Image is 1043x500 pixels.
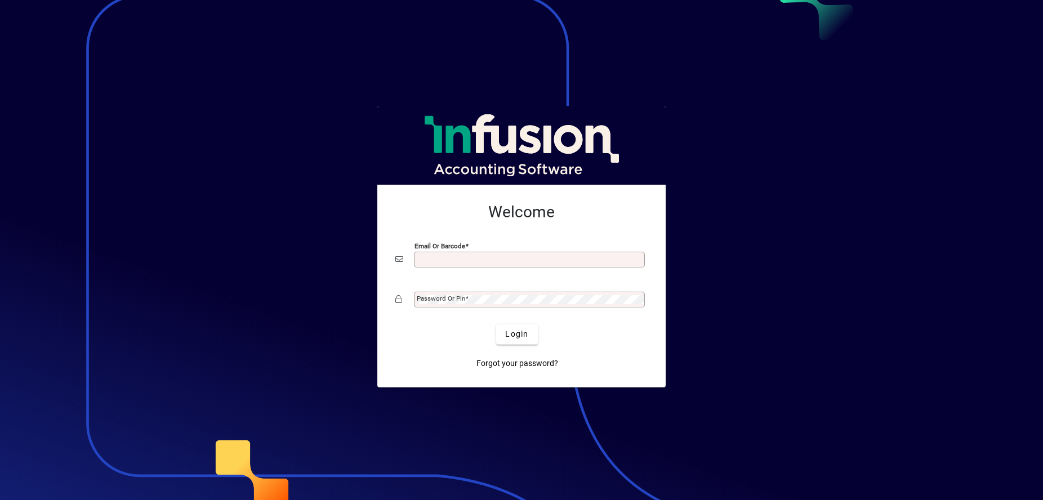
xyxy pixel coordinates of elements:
mat-label: Password or Pin [417,294,465,302]
button: Login [496,324,537,345]
span: Forgot your password? [476,358,558,369]
h2: Welcome [395,203,648,222]
span: Login [505,328,528,340]
a: Forgot your password? [472,354,563,374]
mat-label: Email or Barcode [414,242,465,249]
